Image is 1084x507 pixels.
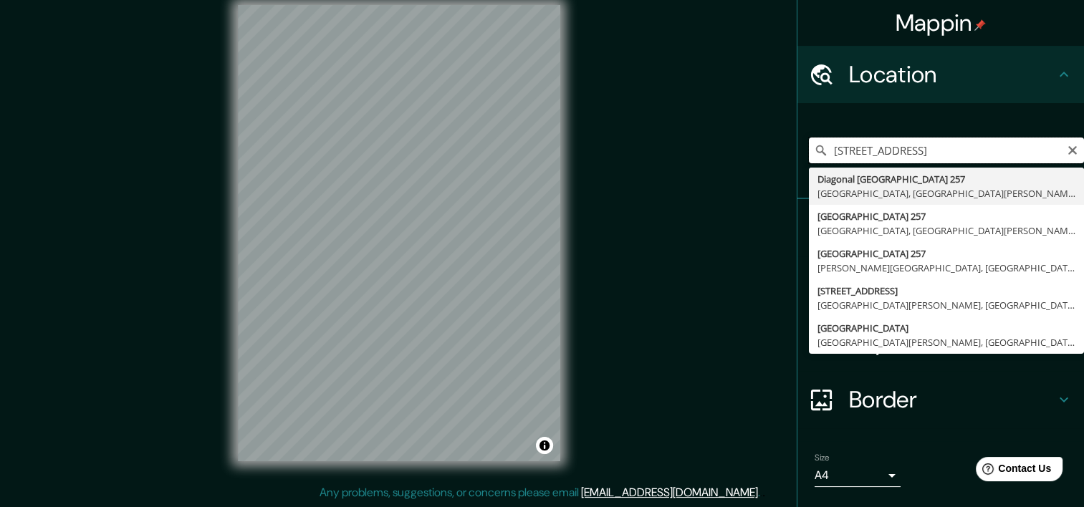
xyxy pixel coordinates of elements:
[956,451,1068,491] iframe: Help widget launcher
[817,321,1075,335] div: [GEOGRAPHIC_DATA]
[817,298,1075,312] div: [GEOGRAPHIC_DATA][PERSON_NAME], [GEOGRAPHIC_DATA][PERSON_NAME] 8050000, [GEOGRAPHIC_DATA]
[817,223,1075,238] div: [GEOGRAPHIC_DATA], [GEOGRAPHIC_DATA][PERSON_NAME] 7970000, [GEOGRAPHIC_DATA]
[817,246,1075,261] div: [GEOGRAPHIC_DATA] 257
[760,484,762,501] div: .
[815,452,830,464] label: Size
[1067,143,1078,156] button: Clear
[849,328,1055,357] h4: Layout
[581,485,758,500] a: [EMAIL_ADDRESS][DOMAIN_NAME]
[849,385,1055,414] h4: Border
[320,484,760,501] p: Any problems, suggestions, or concerns please email .
[238,5,560,461] canvas: Map
[817,209,1075,223] div: [GEOGRAPHIC_DATA] 257
[536,437,553,454] button: Toggle attribution
[797,314,1084,371] div: Layout
[817,172,1075,186] div: Diagonal [GEOGRAPHIC_DATA] 257
[817,186,1075,201] div: [GEOGRAPHIC_DATA], [GEOGRAPHIC_DATA][PERSON_NAME] 8320000, [GEOGRAPHIC_DATA]
[817,261,1075,275] div: [PERSON_NAME][GEOGRAPHIC_DATA], [GEOGRAPHIC_DATA][PERSON_NAME] 8150000, [GEOGRAPHIC_DATA]
[849,60,1055,89] h4: Location
[762,484,765,501] div: .
[797,371,1084,428] div: Border
[817,284,1075,298] div: [STREET_ADDRESS]
[797,199,1084,256] div: Pins
[896,9,987,37] h4: Mappin
[817,335,1075,349] div: [GEOGRAPHIC_DATA][PERSON_NAME], [GEOGRAPHIC_DATA][PERSON_NAME], [GEOGRAPHIC_DATA]
[809,137,1084,163] input: Pick your city or area
[797,256,1084,314] div: Style
[974,19,986,31] img: pin-icon.png
[797,46,1084,103] div: Location
[815,464,901,487] div: A4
